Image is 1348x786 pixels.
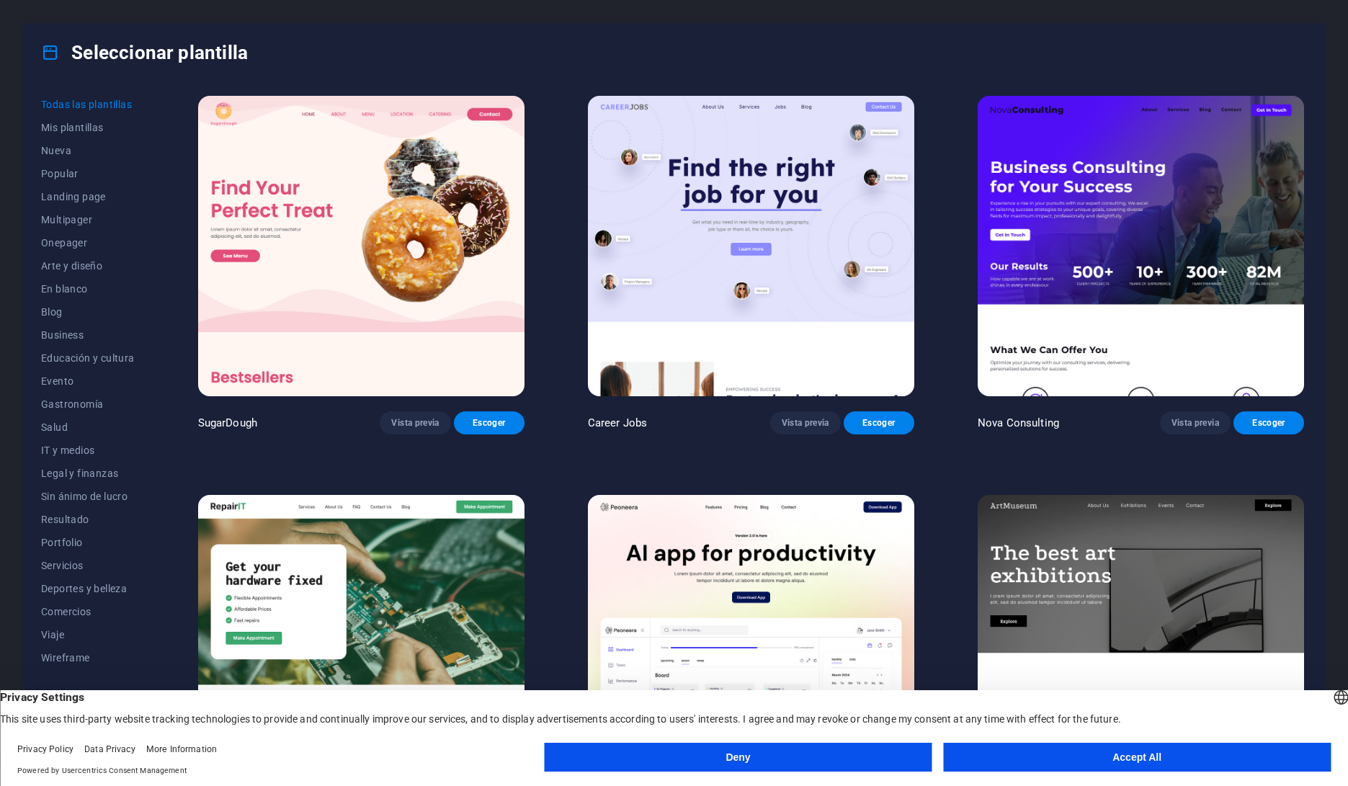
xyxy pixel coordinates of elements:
button: Portfolio [41,531,135,554]
button: Vista previa [1160,411,1231,434]
img: Nova Consulting [978,96,1304,396]
button: Escoger [1233,411,1304,434]
button: Comercios [41,600,135,623]
span: Todas las plantillas [41,99,135,110]
span: Multipager [41,214,135,225]
button: Legal y finanzas [41,462,135,485]
p: Career Jobs [588,416,648,430]
span: Viaje [41,629,135,640]
span: Sin ánimo de lucro [41,491,135,502]
span: Vista previa [1171,417,1219,429]
button: Viaje [41,623,135,646]
button: Resultado [41,508,135,531]
button: Evento [41,370,135,393]
button: Nueva [41,139,135,162]
button: Popular [41,162,135,185]
img: SugarDough [198,96,525,396]
span: Escoger [1245,417,1293,429]
span: Mis plantillas [41,122,135,133]
span: Vista previa [782,417,829,429]
img: Career Jobs [588,96,914,396]
span: Deportes y belleza [41,583,135,594]
h4: Seleccionar plantilla [41,41,248,64]
button: Mis plantillas [41,116,135,139]
span: Escoger [855,417,903,429]
button: IT y medios [41,439,135,462]
button: Multipager [41,208,135,231]
span: Popular [41,168,135,179]
button: Todas las plantillas [41,93,135,116]
button: Onepager [41,231,135,254]
span: Evento [41,375,135,387]
span: Portfolio [41,537,135,548]
span: Onepager [41,237,135,249]
button: Vista previa [380,411,450,434]
button: En blanco [41,277,135,300]
span: Nueva [41,145,135,156]
button: Vista previa [770,411,841,434]
span: Arte y diseño [41,260,135,272]
button: Salud [41,416,135,439]
span: IT y medios [41,445,135,456]
span: Gastronomía [41,398,135,410]
span: Comercios [41,606,135,617]
span: Legal y finanzas [41,468,135,479]
span: Landing page [41,191,135,202]
button: Deportes y belleza [41,577,135,600]
span: En blanco [41,283,135,295]
span: Servicios [41,560,135,571]
button: Business [41,323,135,347]
button: Servicios [41,554,135,577]
span: Business [41,329,135,341]
button: Arte y diseño [41,254,135,277]
span: Salud [41,421,135,433]
button: Wireframe [41,646,135,669]
span: Escoger [465,417,513,429]
span: Educación y cultura [41,352,135,364]
button: Escoger [844,411,914,434]
span: Blog [41,306,135,318]
button: Sin ánimo de lucro [41,485,135,508]
button: Gastronomía [41,393,135,416]
p: Nova Consulting [978,416,1059,430]
button: Landing page [41,185,135,208]
p: SugarDough [198,416,257,430]
span: Resultado [41,514,135,525]
span: Wireframe [41,652,135,664]
button: Blog [41,300,135,323]
button: Escoger [454,411,525,434]
button: Educación y cultura [41,347,135,370]
span: Vista previa [391,417,439,429]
